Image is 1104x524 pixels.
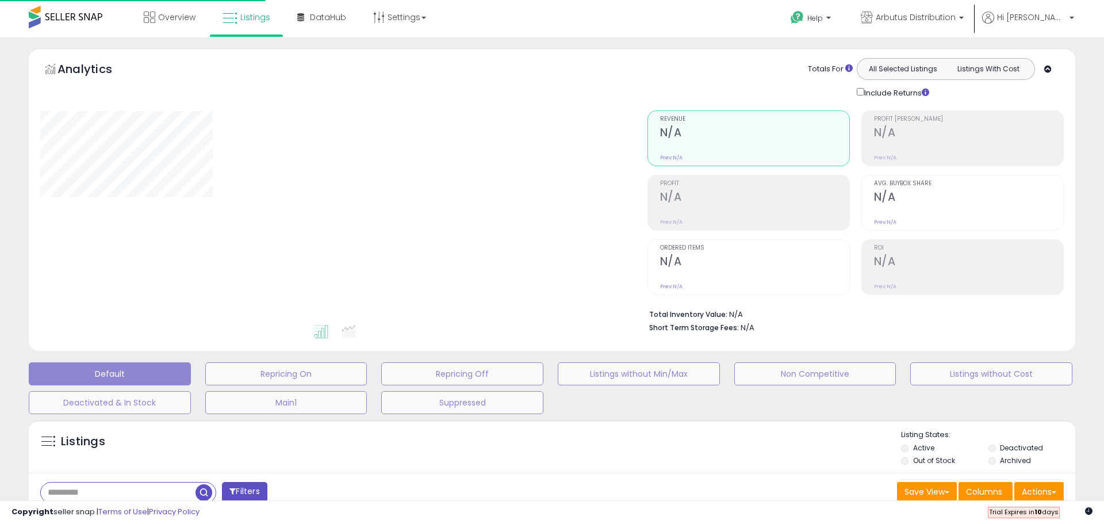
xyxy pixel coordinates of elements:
h2: N/A [874,190,1063,206]
span: Revenue [660,116,849,123]
small: Prev: N/A [660,219,683,225]
span: Avg. Buybox Share [874,181,1063,187]
span: ROI [874,245,1063,251]
button: Non Competitive [734,362,896,385]
div: Totals For [808,64,853,75]
span: Hi [PERSON_NAME] [997,12,1066,23]
small: Prev: N/A [660,154,683,161]
span: N/A [741,322,754,333]
small: Prev: N/A [660,283,683,290]
button: Listings without Min/Max [558,362,720,385]
small: Prev: N/A [874,219,896,225]
div: Include Returns [848,86,943,99]
h5: Analytics [57,61,135,80]
div: seller snap | | [11,507,200,518]
button: Deactivated & In Stock [29,391,191,414]
span: Profit [PERSON_NAME] [874,116,1063,123]
li: N/A [649,307,1055,320]
button: Suppressed [381,391,543,414]
span: Overview [158,12,195,23]
button: Repricing On [205,362,367,385]
h2: N/A [874,126,1063,141]
h2: N/A [874,255,1063,270]
i: Get Help [790,10,804,25]
small: Prev: N/A [874,283,896,290]
span: Listings [240,12,270,23]
span: Profit [660,181,849,187]
button: Repricing Off [381,362,543,385]
button: Listings With Cost [945,62,1031,77]
b: Total Inventory Value: [649,309,727,319]
small: Prev: N/A [874,154,896,161]
button: Main1 [205,391,367,414]
a: Hi [PERSON_NAME] [982,12,1074,37]
span: Arbutus Distribution [876,12,956,23]
button: Default [29,362,191,385]
h2: N/A [660,190,849,206]
span: Help [807,13,823,23]
b: Short Term Storage Fees: [649,323,739,332]
a: Help [781,2,842,37]
h2: N/A [660,255,849,270]
span: Ordered Items [660,245,849,251]
h2: N/A [660,126,849,141]
span: DataHub [310,12,346,23]
button: All Selected Listings [860,62,946,77]
strong: Copyright [11,506,53,517]
button: Listings without Cost [910,362,1072,385]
